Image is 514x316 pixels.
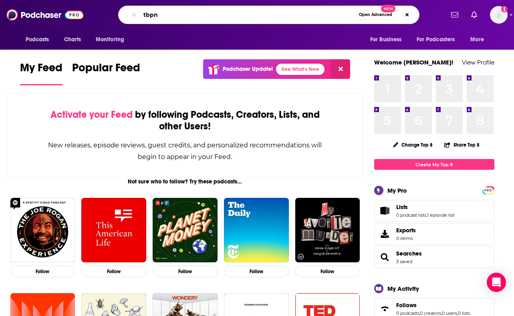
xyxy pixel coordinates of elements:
button: Follow [224,266,289,277]
a: 0 creators [420,310,441,316]
span: Logged in as WE_Broadcast [490,6,508,24]
span: Lists [374,200,494,221]
span: , [441,310,442,316]
span: For Podcasters [417,34,455,45]
div: New releases, episode reviews, guest credits, and personalized recommendations will begin to appe... [48,139,323,163]
span: 0 items [396,235,416,241]
button: Open AdvancedNew [355,10,396,20]
a: Lists [396,203,454,211]
span: Monitoring [96,34,124,45]
img: Planet Money [153,198,218,263]
span: Podcasts [26,34,49,45]
a: Follows [396,302,470,309]
span: Activate your Feed [50,109,133,121]
span: PRO [484,187,493,193]
div: by following Podcasts, Creators, Lists, and other Users! [48,109,323,132]
span: New [381,5,395,12]
span: Popular Feed [72,61,140,79]
button: open menu [465,32,494,47]
a: 0 podcasts [396,310,419,316]
button: Follow [81,266,146,277]
img: My Favorite Murder with Karen Kilgariff and Georgia Hardstark [295,198,360,263]
a: 1 episode list [427,212,454,218]
span: More [470,34,484,45]
a: Welcome [PERSON_NAME]! [374,58,454,66]
span: Exports [396,227,416,234]
a: 0 podcast lists [396,212,426,218]
a: Lists [377,205,393,216]
span: My Feed [20,61,62,79]
button: Follow [295,266,360,277]
span: Exports [377,228,393,240]
img: The Daily [224,198,289,263]
div: Search podcasts, credits, & more... [118,6,419,24]
span: Charts [64,34,81,45]
button: open menu [90,32,135,47]
img: The Joe Rogan Experience [10,198,75,263]
p: Podchaser Update! [223,66,273,72]
span: , [457,310,458,316]
button: open menu [365,32,412,47]
a: 0 lists [458,310,470,316]
a: Searches [396,250,422,257]
img: This American Life [81,198,146,263]
a: Searches [377,252,393,263]
span: Open Advanced [359,13,392,17]
a: Create My Top 8 [374,159,494,170]
a: Show notifications dropdown [468,8,480,22]
span: , [419,310,420,316]
a: See What's New [276,64,325,75]
input: Search podcasts, credits, & more... [140,8,355,21]
a: Charts [59,32,86,47]
img: Podchaser - Follow, Share and Rate Podcasts [6,7,83,22]
a: PRO [484,187,493,193]
button: open menu [411,32,467,47]
a: My Feed [20,61,62,85]
a: View Profile [462,58,494,66]
button: open menu [20,32,60,47]
div: Not sure who to follow? Try these podcasts... [7,178,363,185]
span: For Business [370,34,402,45]
button: Follow [10,266,75,277]
a: Show notifications dropdown [448,8,462,22]
span: Searches [374,246,494,268]
span: Follows [396,302,417,309]
span: Lists [396,203,408,211]
button: Follow [153,266,218,277]
button: Change Top 8 [388,140,438,150]
div: My Activity [387,285,419,292]
span: , [426,212,427,218]
button: Show profile menu [490,6,508,24]
div: Open Intercom Messenger [487,273,506,292]
a: 0 users [442,310,457,316]
svg: Add a profile image [501,6,508,12]
a: Follows [377,303,393,314]
button: Share Top 8 [444,137,480,153]
a: Popular Feed [72,61,140,85]
a: Exports [374,223,494,245]
a: 3 saved [396,259,412,264]
div: My Pro [387,187,407,194]
img: User Profile [490,6,508,24]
